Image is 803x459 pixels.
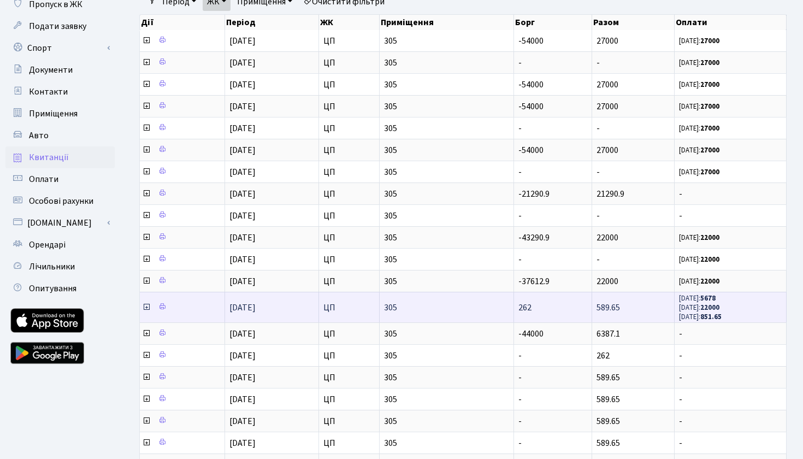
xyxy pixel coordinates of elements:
[323,329,375,338] span: ЦП
[597,35,618,47] span: 27000
[29,195,93,207] span: Особові рахунки
[229,210,256,222] span: [DATE]
[384,395,509,404] span: 305
[29,283,76,295] span: Опитування
[700,167,719,177] b: 27000
[384,146,509,155] span: 305
[597,372,620,384] span: 589.65
[384,439,509,448] span: 305
[592,15,675,30] th: Разом
[514,15,592,30] th: Борг
[384,58,509,67] span: 305
[229,144,256,156] span: [DATE]
[229,275,256,287] span: [DATE]
[597,166,600,178] span: -
[597,79,618,91] span: 27000
[225,15,319,30] th: Період
[5,146,115,168] a: Квитанції
[597,144,618,156] span: 27000
[5,256,115,278] a: Лічильники
[679,123,719,133] small: [DATE]:
[518,437,522,449] span: -
[384,373,509,382] span: 305
[323,37,375,45] span: ЦП
[229,415,256,427] span: [DATE]
[29,151,69,163] span: Квитанції
[518,328,544,340] span: -44000
[518,101,544,113] span: -54000
[5,168,115,190] a: Оплати
[518,188,550,200] span: -21290.9
[384,80,509,89] span: 305
[597,254,600,266] span: -
[229,166,256,178] span: [DATE]
[323,233,375,242] span: ЦП
[700,58,719,68] b: 27000
[597,232,618,244] span: 22000
[679,145,719,155] small: [DATE]:
[229,188,256,200] span: [DATE]
[700,312,722,322] b: 851.65
[29,86,68,98] span: Контакти
[518,350,522,362] span: -
[700,102,719,111] b: 27000
[323,80,375,89] span: ЦП
[518,35,544,47] span: -54000
[597,57,600,69] span: -
[518,275,550,287] span: -37612.9
[229,57,256,69] span: [DATE]
[679,167,719,177] small: [DATE]:
[323,439,375,448] span: ЦП
[5,59,115,81] a: Документи
[229,254,256,266] span: [DATE]
[384,351,509,360] span: 305
[518,302,532,314] span: 262
[5,103,115,125] a: Приміщення
[597,188,624,200] span: 21290.9
[700,255,719,264] b: 22000
[323,190,375,198] span: ЦП
[384,37,509,45] span: 305
[384,417,509,426] span: 305
[518,232,550,244] span: -43290.9
[5,234,115,256] a: Орендарі
[323,146,375,155] span: ЦП
[597,122,600,134] span: -
[229,437,256,449] span: [DATE]
[384,190,509,198] span: 305
[29,261,75,273] span: Лічильники
[679,190,782,198] span: -
[700,36,719,46] b: 27000
[518,254,522,266] span: -
[679,373,782,382] span: -
[323,417,375,426] span: ЦП
[29,20,86,32] span: Подати заявку
[229,122,256,134] span: [DATE]
[679,102,719,111] small: [DATE]:
[384,124,509,133] span: 305
[518,372,522,384] span: -
[679,417,782,426] span: -
[518,122,522,134] span: -
[323,395,375,404] span: ЦП
[700,80,719,90] b: 27000
[5,81,115,103] a: Контакти
[380,15,514,30] th: Приміщення
[679,58,719,68] small: [DATE]:
[679,303,719,313] small: [DATE]:
[229,350,256,362] span: [DATE]
[323,58,375,67] span: ЦП
[5,15,115,37] a: Подати заявку
[597,350,610,362] span: 262
[679,255,719,264] small: [DATE]:
[679,80,719,90] small: [DATE]:
[597,437,620,449] span: 589.65
[518,415,522,427] span: -
[518,79,544,91] span: -54000
[679,395,782,404] span: -
[679,211,782,220] span: -
[597,415,620,427] span: 589.65
[229,35,256,47] span: [DATE]
[229,328,256,340] span: [DATE]
[323,124,375,133] span: ЦП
